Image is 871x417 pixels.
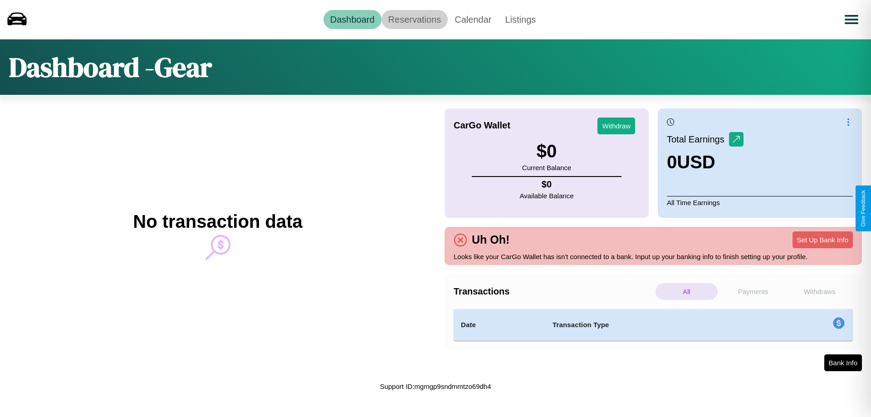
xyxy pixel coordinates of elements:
[454,250,853,263] p: Looks like your CarGo Wallet has isn't connected to a bank. Input up your banking info to finish ...
[520,179,574,190] h4: $ 0
[382,10,448,29] a: Reservations
[520,190,574,202] p: Available Balance
[454,309,853,341] table: simple table
[860,190,866,227] div: Give Feedback
[597,118,635,134] button: Withdraw
[656,283,718,300] p: All
[839,7,864,32] button: Open menu
[667,152,744,172] h3: 0 USD
[553,319,758,330] h4: Transaction Type
[522,162,571,174] p: Current Balance
[793,231,853,248] button: Set Up Bank Info
[461,319,538,330] h4: Date
[788,283,851,300] p: Withdraws
[498,10,543,29] a: Listings
[522,141,571,162] h3: $ 0
[454,286,653,297] h4: Transactions
[824,354,862,371] button: Bank Info
[9,49,212,86] h1: Dashboard - Gear
[380,380,491,392] p: Support ID: mgmgp9sndmmtzo69dh4
[323,10,382,29] a: Dashboard
[722,283,784,300] p: Payments
[133,211,302,232] h2: No transaction data
[467,233,514,246] h4: Uh Oh!
[454,120,510,131] h4: CarGo Wallet
[448,10,498,29] a: Calendar
[667,131,729,147] p: Total Earnings
[667,196,853,209] p: All Time Earnings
